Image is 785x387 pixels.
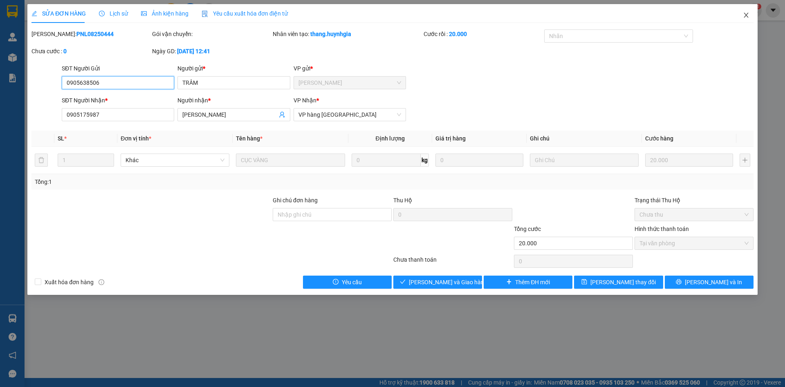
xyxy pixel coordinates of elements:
button: delete [35,154,48,167]
th: Ghi chú [527,131,642,147]
div: Cước rồi : [424,29,543,38]
button: exclamation-circleYêu cầu [303,276,392,289]
input: 0 [435,154,523,167]
label: Hình thức thanh toán [635,226,689,232]
span: Yêu cầu xuất hóa đơn điện tử [202,10,288,17]
div: Người nhận [177,96,290,105]
span: Cước hàng [645,135,673,142]
span: Tại văn phòng [639,237,749,249]
span: Định lượng [376,135,405,142]
button: plusThêm ĐH mới [484,276,572,289]
span: clock-circle [99,11,105,16]
span: VP hàng Nha Trang [298,109,401,121]
span: [PERSON_NAME] và Giao hàng [409,278,487,287]
input: 0 [645,154,733,167]
span: Ảnh kiện hàng [141,10,188,17]
span: user-add [279,111,285,118]
span: save [581,279,587,285]
span: [PERSON_NAME] thay đổi [590,278,656,287]
div: SĐT Người Nhận [62,96,174,105]
div: VP gửi [294,64,406,73]
div: Gói vận chuyển: [152,29,271,38]
span: SL [58,135,64,142]
div: Tổng: 1 [35,177,303,186]
span: Xuất hóa đơn hàng [41,278,97,287]
span: plus [506,279,512,285]
div: Chưa cước : [31,47,150,56]
span: Thêm ĐH mới [515,278,550,287]
span: exclamation-circle [333,279,339,285]
b: 0 [63,48,67,54]
div: Người gửi [177,64,290,73]
b: PNL08250444 [76,31,114,37]
b: [DATE] 12:41 [177,48,210,54]
span: check [400,279,406,285]
span: Lịch sử [99,10,128,17]
div: [PERSON_NAME]: [31,29,150,38]
span: Chưa thu [639,208,749,221]
span: printer [676,279,682,285]
input: Ghi chú đơn hàng [273,208,392,221]
b: 20.000 [449,31,467,37]
img: icon [202,11,208,17]
div: Nhân viên tạo: [273,29,422,38]
span: Yêu cầu [342,278,362,287]
span: Giá trị hàng [435,135,466,142]
span: Đơn vị tính [121,135,151,142]
label: Ghi chú đơn hàng [273,197,318,204]
span: close [743,12,749,18]
button: printer[PERSON_NAME] và In [665,276,754,289]
span: Tên hàng [236,135,262,142]
div: SĐT Người Gửi [62,64,174,73]
input: Ghi Chú [530,154,639,167]
span: Phạm Ngũ Lão [298,77,401,89]
span: SỬA ĐƠN HÀNG [31,10,86,17]
b: thang.huynhgia [310,31,351,37]
span: VP Nhận [294,97,316,104]
div: Chưa thanh toán [392,255,513,269]
input: VD: Bàn, Ghế [236,154,345,167]
span: Tổng cước [514,226,541,232]
span: Khác [126,154,224,166]
span: info-circle [99,279,104,285]
div: Trạng thái Thu Hộ [635,196,754,205]
button: save[PERSON_NAME] thay đổi [574,276,663,289]
span: Thu Hộ [393,197,412,204]
span: [PERSON_NAME] và In [685,278,742,287]
span: picture [141,11,147,16]
div: Ngày GD: [152,47,271,56]
button: plus [740,154,750,167]
button: check[PERSON_NAME] và Giao hàng [393,276,482,289]
span: edit [31,11,37,16]
span: kg [421,154,429,167]
button: Close [735,4,758,27]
